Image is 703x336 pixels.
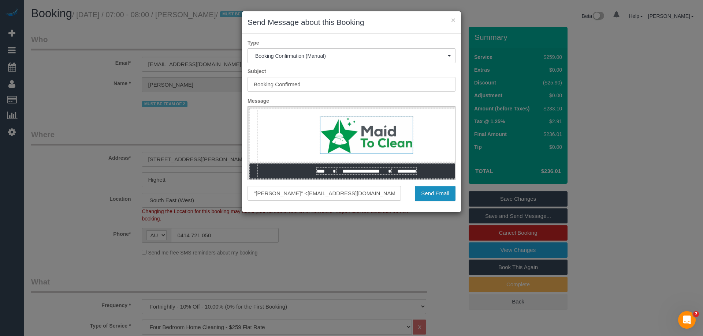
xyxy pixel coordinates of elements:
button: × [451,16,455,24]
button: Send Email [415,186,455,201]
label: Subject [242,68,461,75]
iframe: Intercom live chat [678,311,696,329]
span: 7 [693,311,699,317]
span: Booking Confirmation (Manual) [255,53,448,59]
button: Booking Confirmation (Manual) [248,48,455,63]
input: Subject [248,77,455,92]
iframe: Rich Text Editor, editor1 [248,107,455,221]
label: Message [242,97,461,105]
h3: Send Message about this Booking [248,17,455,28]
label: Type [242,39,461,46]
